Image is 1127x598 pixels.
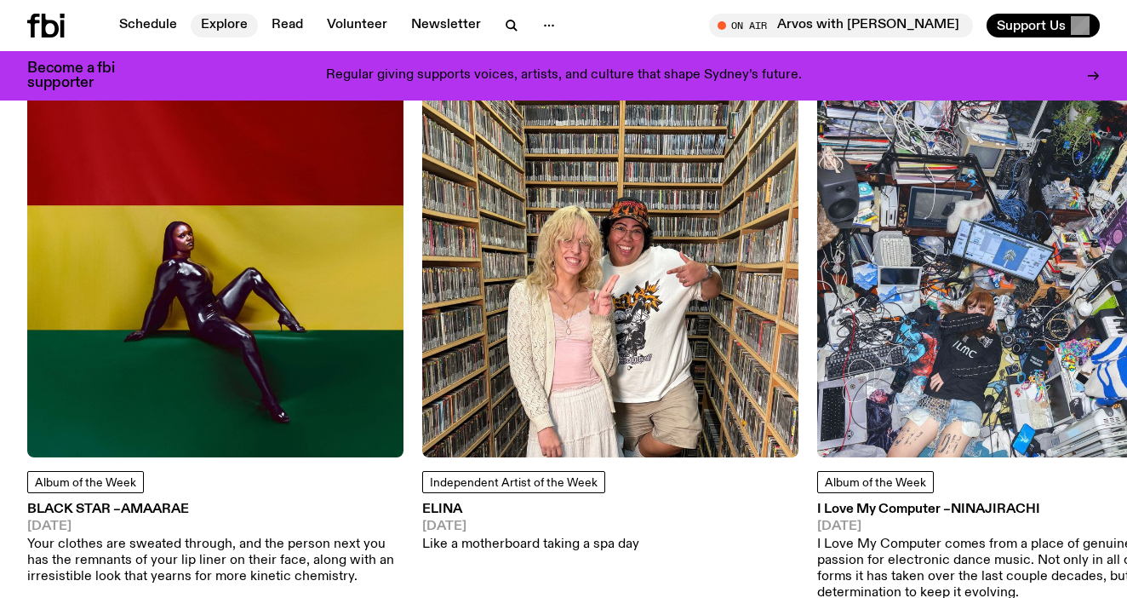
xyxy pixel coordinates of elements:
span: Independent Artist of the Week [430,477,598,489]
span: Amaarae [121,503,189,516]
p: Regular giving supports voices, artists, and culture that shape Sydney’s future. [326,68,802,83]
a: Album of the Week [817,471,934,493]
span: Album of the Week [825,477,926,489]
a: ELINA[DATE]Like a motherboard taking a spa day [422,503,639,553]
a: Explore [191,14,258,37]
button: On AirArvos with [PERSON_NAME] [709,14,973,37]
span: Support Us [997,18,1066,33]
h3: ELINA [422,503,639,516]
a: Newsletter [401,14,491,37]
button: Support Us [987,14,1100,37]
a: Album of the Week [27,471,144,493]
p: Your clothes are sweated through, and the person next you has the remnants of your lip liner on t... [27,537,403,586]
span: Album of the Week [35,477,136,489]
h3: BLACK STAR – [27,503,403,516]
a: Schedule [109,14,187,37]
a: Volunteer [317,14,398,37]
a: BLACK STAR –Amaarae[DATE]Your clothes are sweated through, and the person next you has the remnan... [27,503,403,585]
a: Read [261,14,313,37]
span: Ninajirachi [951,503,1040,516]
p: Like a motherboard taking a spa day [422,537,639,553]
span: [DATE] [27,520,403,533]
a: Independent Artist of the Week [422,471,605,493]
h3: Become a fbi supporter [27,61,136,90]
span: [DATE] [422,520,639,533]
